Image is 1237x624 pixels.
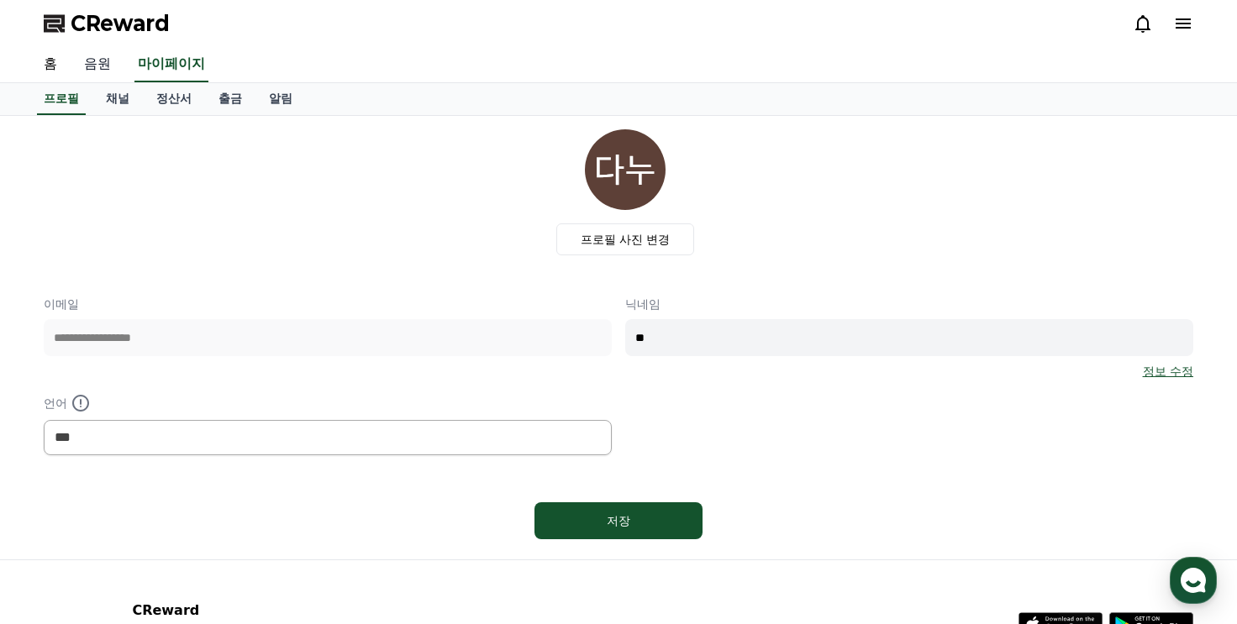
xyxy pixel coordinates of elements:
p: 이메일 [44,296,612,312]
label: 프로필 사진 변경 [556,223,695,255]
a: 음원 [71,47,124,82]
a: 홈 [30,47,71,82]
p: CReward [132,600,337,621]
a: 채널 [92,83,143,115]
p: 언어 [44,393,612,413]
a: 설정 [217,485,323,527]
span: 홈 [53,510,63,523]
a: 마이페이지 [134,47,208,82]
span: 설정 [260,510,280,523]
div: 저장 [568,512,669,529]
a: 알림 [255,83,306,115]
a: 정보 수정 [1143,363,1193,380]
a: CReward [44,10,170,37]
a: 홈 [5,485,111,527]
img: profile_image [585,129,666,210]
a: 대화 [111,485,217,527]
button: 저장 [534,502,703,539]
p: 닉네임 [625,296,1193,312]
a: 프로필 [37,83,86,115]
a: 정산서 [143,83,205,115]
a: 출금 [205,83,255,115]
span: CReward [71,10,170,37]
span: 대화 [154,511,174,524]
